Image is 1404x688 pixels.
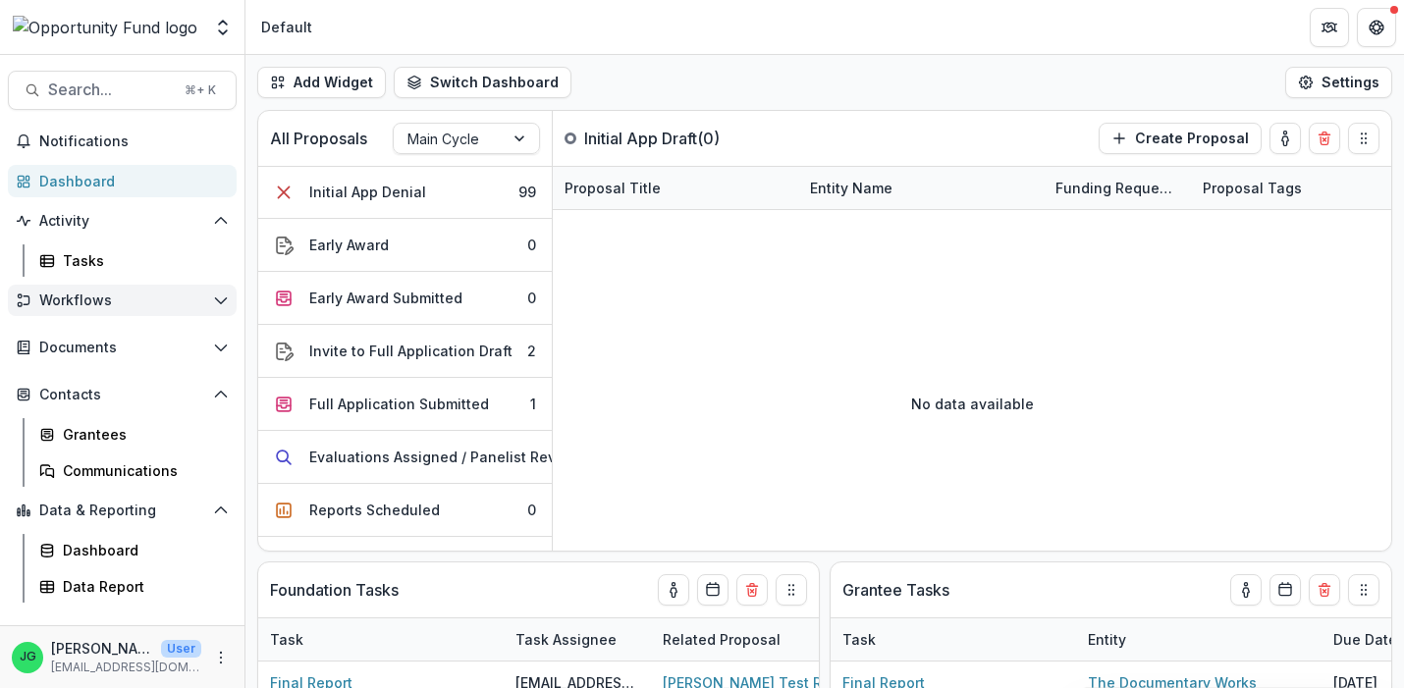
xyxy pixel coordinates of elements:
div: 1 [530,394,536,414]
span: Activity [39,213,205,230]
p: Foundation Tasks [270,578,399,602]
div: Entity [1076,629,1138,650]
a: Dashboard [8,165,237,197]
div: Task [258,618,504,661]
button: Switch Dashboard [394,67,571,98]
div: Task [258,629,315,650]
button: Drag [776,574,807,606]
div: Entity Name [798,167,1044,209]
div: Early Award [309,235,389,255]
div: Entity [1076,618,1322,661]
button: toggle-assigned-to-me [1230,574,1262,606]
a: Grantees [31,418,237,450]
p: No data available [911,394,1034,414]
div: Funding Requested [1044,178,1191,198]
button: Invite to Full Application Draft2 [258,325,552,378]
p: Initial App Draft ( 0 ) [584,127,720,150]
div: Proposal Title [553,167,798,209]
button: Initial App Denial99 [258,166,552,219]
button: Delete card [1309,574,1340,606]
span: Data & Reporting [39,503,205,519]
div: Default [261,17,312,37]
div: 99 [518,182,536,202]
button: Partners [1310,8,1349,47]
button: More [209,646,233,669]
button: Open Documents [8,332,237,363]
div: Task Assignee [504,618,651,661]
div: 0 [527,500,536,520]
div: Funding Requested [1044,167,1191,209]
button: Full Application Submitted1 [258,378,552,431]
span: Documents [39,340,205,356]
button: Open Data & Reporting [8,495,237,526]
button: Settings [1285,67,1392,98]
span: Notifications [39,133,229,150]
button: Open entity switcher [209,8,237,47]
button: Open Activity [8,205,237,237]
button: Open Contacts [8,379,237,410]
div: ⌘ + K [181,79,220,101]
button: Delete card [736,574,768,606]
button: Drag [1348,574,1379,606]
div: Tasks [63,250,221,271]
div: Related Proposal [651,618,896,661]
button: Drag [1348,123,1379,154]
div: Proposal Tags [1191,178,1314,198]
button: Add Widget [257,67,386,98]
div: Initial App Denial [309,182,426,202]
button: Open Workflows [8,285,237,316]
div: Task [831,629,888,650]
div: Task [831,618,1076,661]
div: Proposal Title [553,178,673,198]
button: Evaluations Assigned / Panelist Review46 [258,431,552,484]
div: Data Report [63,576,221,597]
p: [PERSON_NAME] [51,638,153,659]
button: Calendar [1269,574,1301,606]
span: Search... [48,80,173,99]
div: Entity Name [798,178,904,198]
div: Jake Goodman [20,651,36,663]
a: Data Report [31,570,237,603]
span: Contacts [39,387,205,403]
div: 0 [527,288,536,308]
div: Dashboard [39,171,221,191]
button: Early Award0 [258,219,552,272]
button: Early Award Submitted0 [258,272,552,325]
p: [EMAIL_ADDRESS][DOMAIN_NAME] [51,659,201,676]
button: Create Proposal [1099,123,1262,154]
span: Workflows [39,292,205,309]
div: Dashboard [63,540,221,560]
div: Full Application Submitted [309,394,489,414]
a: Communications [31,454,237,487]
div: Early Award Submitted [309,288,462,308]
button: toggle-assigned-to-me [1269,123,1301,154]
div: 2 [527,341,536,361]
div: Grantees [63,424,221,445]
nav: breadcrumb [253,13,320,41]
div: Related Proposal [651,629,792,650]
a: Tasks [31,244,237,277]
p: Grantee Tasks [842,578,949,602]
div: Invite to Full Application Draft [309,341,513,361]
img: Opportunity Fund logo [13,16,197,39]
button: Delete card [1309,123,1340,154]
button: Reports Scheduled0 [258,484,552,537]
button: Search... [8,71,237,110]
div: Evaluations Assigned / Panelist Review [309,447,580,467]
button: Get Help [1357,8,1396,47]
p: All Proposals [270,127,367,150]
div: Reports Scheduled [309,500,440,520]
button: Notifications [8,126,237,157]
div: Task Assignee [504,629,628,650]
div: Communications [63,460,221,481]
a: Dashboard [31,534,237,566]
button: Calendar [697,574,729,606]
button: toggle-assigned-to-me [658,574,689,606]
